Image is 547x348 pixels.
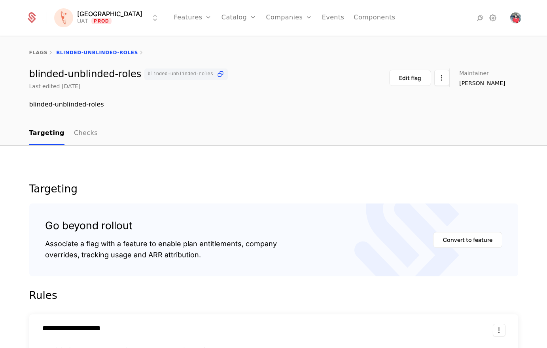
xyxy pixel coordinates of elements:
[29,289,518,302] div: Rules
[74,122,98,145] a: Checks
[54,8,73,27] img: Florence
[510,12,521,23] img: Strahinja Racic
[29,122,98,145] ul: Choose Sub Page
[29,50,48,55] a: flags
[493,324,505,337] button: Select action
[459,79,505,87] span: [PERSON_NAME]
[510,12,521,23] button: Open user button
[433,232,502,248] button: Convert to feature
[29,184,518,194] div: Targeting
[475,13,485,23] a: Integrations
[45,238,277,261] div: Associate a flag with a feature to enable plan entitlements, company overrides, tracking usage an...
[45,219,277,232] div: Go beyond rollout
[459,70,489,76] span: Maintainer
[434,70,449,86] button: Select action
[91,18,112,24] span: Prod
[77,17,88,25] div: UAT
[29,82,81,90] div: Last edited [DATE]
[488,13,498,23] a: Settings
[148,72,213,76] span: blinded-unblinded-roles
[29,122,518,145] nav: Main
[77,11,142,17] span: [GEOGRAPHIC_DATA]
[29,122,64,145] a: Targeting
[399,74,421,82] div: Edit flag
[29,68,228,80] div: blinded-unblinded-roles
[389,70,431,86] button: Edit flag
[57,9,160,27] button: Select environment
[29,100,518,109] div: blinded-unblinded-roles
